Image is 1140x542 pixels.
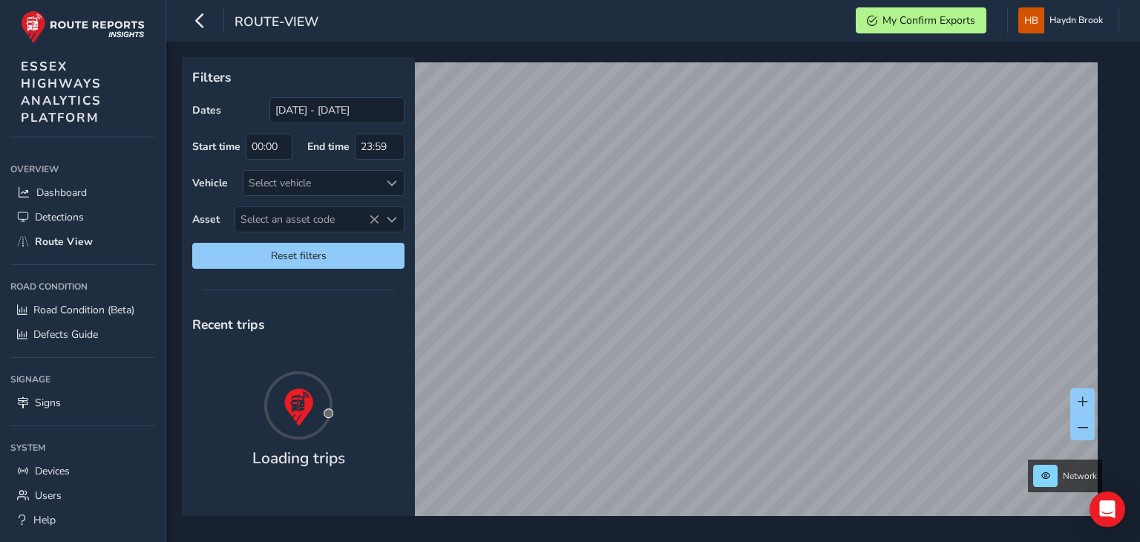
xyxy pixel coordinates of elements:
[252,449,345,468] h4: Loading trips
[1063,470,1097,482] span: Network
[856,7,986,33] button: My Confirm Exports
[1090,492,1125,527] div: Open Intercom Messenger
[36,186,87,200] span: Dashboard
[10,391,155,415] a: Signs
[192,140,240,154] label: Start time
[192,212,220,226] label: Asset
[10,205,155,229] a: Detections
[192,176,228,190] label: Vehicle
[10,298,155,322] a: Road Condition (Beta)
[10,322,155,347] a: Defects Guide
[192,103,221,117] label: Dates
[10,180,155,205] a: Dashboard
[10,229,155,254] a: Route View
[192,316,265,333] span: Recent trips
[1018,7,1108,33] button: Haydn Brook
[307,140,350,154] label: End time
[10,437,155,459] div: System
[187,62,1098,533] canvas: Map
[10,459,155,483] a: Devices
[1049,7,1103,33] span: Haydn Brook
[33,513,56,527] span: Help
[35,464,70,478] span: Devices
[203,249,393,263] span: Reset filters
[1018,7,1044,33] img: diamond-layout
[192,68,404,87] p: Filters
[35,235,93,249] span: Route View
[35,210,84,224] span: Detections
[243,171,379,195] div: Select vehicle
[21,58,102,126] span: ESSEX HIGHWAYS ANALYTICS PLATFORM
[235,207,379,232] span: Select an asset code
[10,508,155,532] a: Help
[10,483,155,508] a: Users
[21,10,145,44] img: rr logo
[35,489,62,503] span: Users
[10,275,155,298] div: Road Condition
[192,243,404,269] button: Reset filters
[35,396,61,410] span: Signs
[235,13,318,33] span: route-view
[379,207,404,232] div: Select an asset code
[882,13,975,27] span: My Confirm Exports
[10,368,155,391] div: Signage
[33,327,98,342] span: Defects Guide
[10,158,155,180] div: Overview
[33,303,134,317] span: Road Condition (Beta)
